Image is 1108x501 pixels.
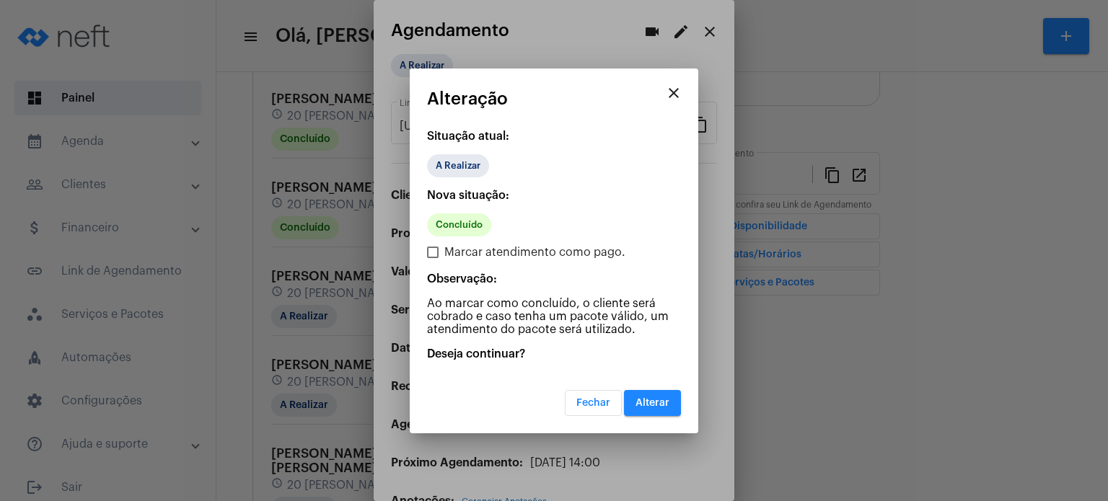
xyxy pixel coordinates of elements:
[665,84,682,102] mat-icon: close
[427,130,681,143] p: Situação atual:
[427,154,489,177] mat-chip: A Realizar
[565,390,622,416] button: Fechar
[427,347,681,360] p: Deseja continuar?
[576,398,610,408] span: Fechar
[427,189,681,202] p: Nova situação:
[624,390,681,416] button: Alterar
[427,272,681,285] p: Observação:
[636,398,669,408] span: Alterar
[427,297,681,336] p: Ao marcar como concluído, o cliente será cobrado e caso tenha um pacote válido, um atendimento do...
[427,213,491,236] mat-chip: Concluído
[444,244,625,261] span: Marcar atendimento como pago.
[427,89,508,108] span: Alteração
